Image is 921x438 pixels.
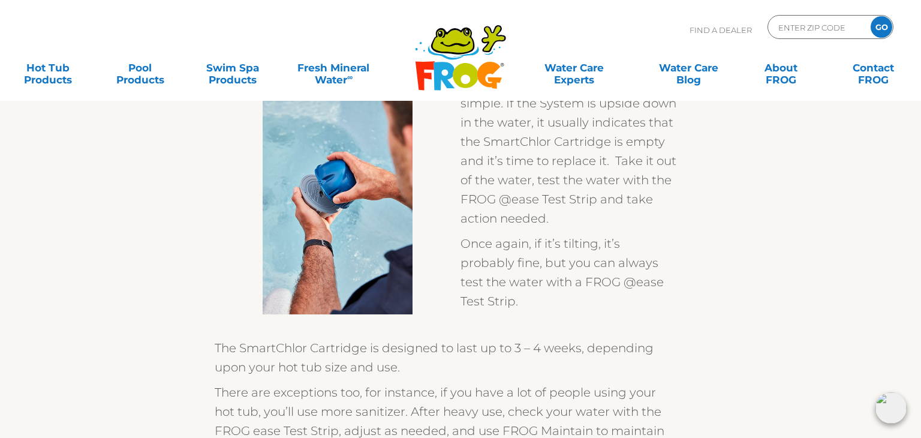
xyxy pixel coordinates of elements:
a: Hot TubProducts [12,56,84,80]
a: Swim SpaProducts [197,56,269,80]
input: Zip Code Form [777,19,858,36]
a: Water CareBlog [653,56,725,80]
a: Fresh MineralWater∞ [289,56,379,80]
sup: ∞ [347,73,353,82]
span: Once again, if it’s tilting, it’s probably fine, but you can always test the water with a FROG @e... [460,236,664,308]
img: openIcon [875,392,907,424]
a: AboutFROG [745,56,817,80]
input: GO [871,16,892,38]
p: Find A Dealer [690,15,752,45]
img: @ease-man-putting-cartridges-together.jpg [263,89,413,314]
a: PoolProducts [104,56,176,80]
span: The SmartChlor Cartridge is designed to last up to 3 – 4 weeks, depending upon your hot tub size ... [215,341,654,374]
a: ContactFROG [837,56,909,80]
a: Water CareExperts [516,56,632,80]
